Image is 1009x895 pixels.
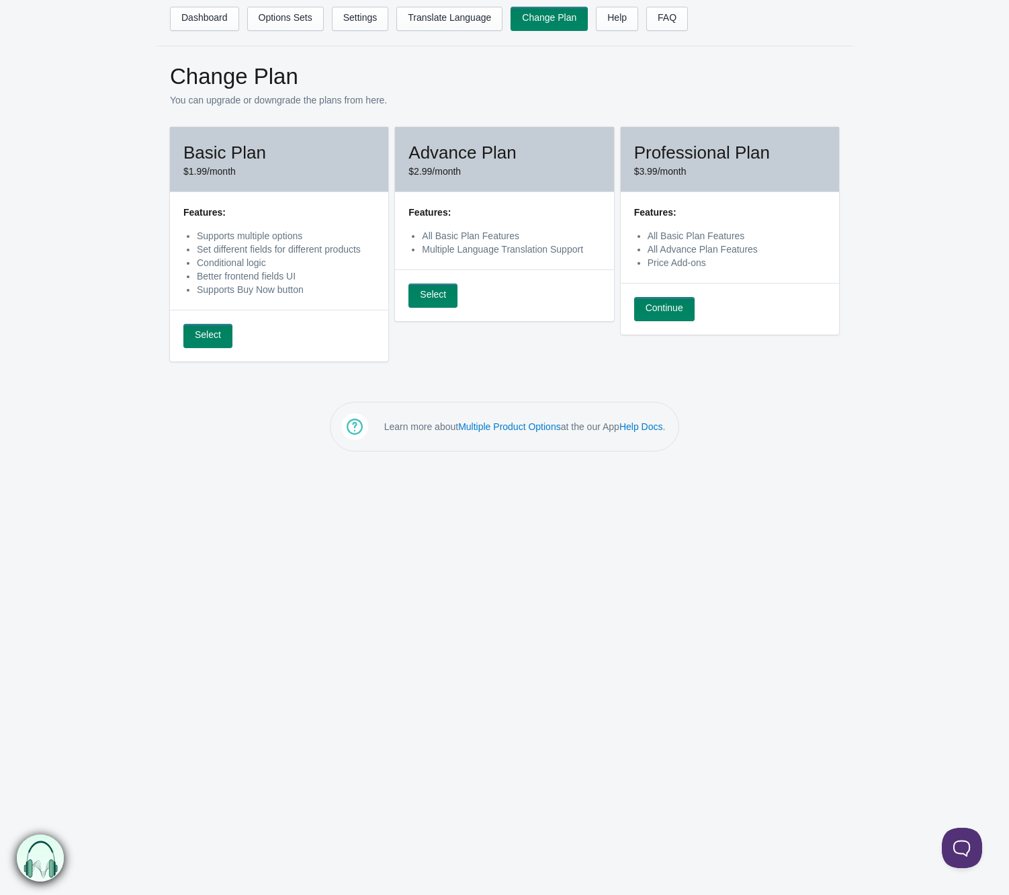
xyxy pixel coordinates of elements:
[247,7,324,31] a: Options Sets
[634,297,695,321] a: Continue
[183,166,236,177] span: $1.99/month
[422,229,600,243] li: All Basic Plan Features
[197,269,375,283] li: Better frontend fields UI
[197,243,375,256] li: Set different fields for different products
[408,284,457,308] a: Select
[648,256,826,269] li: Price Add-ons
[170,93,839,107] p: You can upgrade or downgrade the plans from here.
[511,7,588,31] a: Change Plan
[17,835,64,882] img: bxm.png
[408,166,461,177] span: $2.99/month
[396,7,502,31] a: Translate Language
[408,140,600,165] h2: Advance Plan
[634,166,687,177] span: $3.99/month
[634,140,826,165] h2: Professional Plan
[197,283,375,296] li: Supports Buy Now button
[648,229,826,243] li: All Basic Plan Features
[183,140,375,165] h2: Basic Plan
[458,421,561,432] a: Multiple Product Options
[197,256,375,269] li: Conditional logic
[183,324,232,348] a: Select
[170,63,839,90] h1: Change Plan
[422,243,600,256] li: Multiple Language Translation Support
[596,7,638,31] a: Help
[634,207,676,218] strong: Features:
[332,7,389,31] a: Settings
[648,243,826,256] li: All Advance Plan Features
[619,421,663,432] a: Help Docs
[408,207,451,218] strong: Features:
[197,229,375,243] li: Supports multiple options
[183,207,226,218] strong: Features:
[942,828,982,868] iframe: Toggle Customer Support
[170,7,239,31] a: Dashboard
[384,420,666,433] p: Learn more about at the our App .
[646,7,688,31] a: FAQ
